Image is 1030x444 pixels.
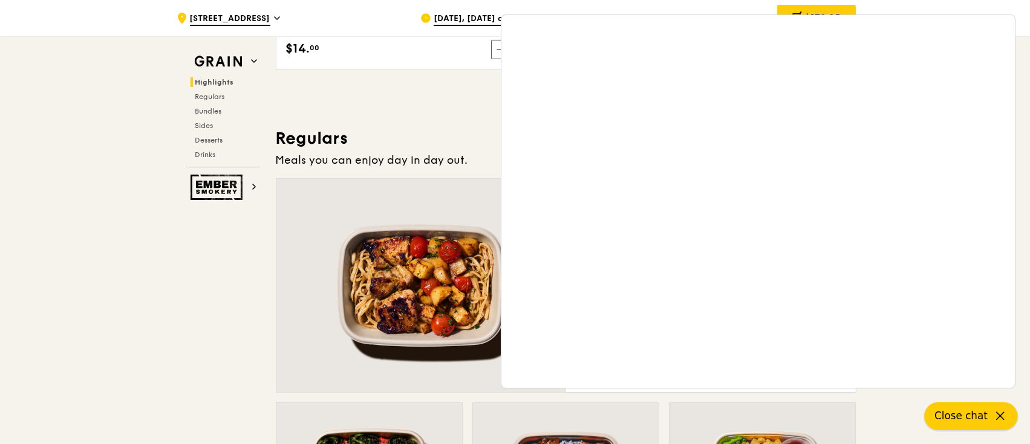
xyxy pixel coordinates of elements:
span: $172.95 [804,11,841,23]
span: Highlights [195,78,234,86]
img: Grain web logo [191,51,246,72]
span: Sides [195,121,213,130]
img: Ember Smokery web logo [191,175,246,200]
span: Regulars [195,92,225,101]
span: Close chat [934,408,988,423]
span: Bundles [195,107,222,115]
h3: Regulars [276,127,856,149]
span: $14. [286,40,310,58]
span: [STREET_ADDRESS] [190,13,270,26]
span: 00 [310,43,320,53]
span: Desserts [195,136,223,144]
span: Drinks [195,150,216,159]
button: Close chat [925,402,1018,430]
div: Meals you can enjoy day in day out. [276,152,856,169]
span: [DATE], [DATE] at 5:30PM–6:30PM [434,13,578,26]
